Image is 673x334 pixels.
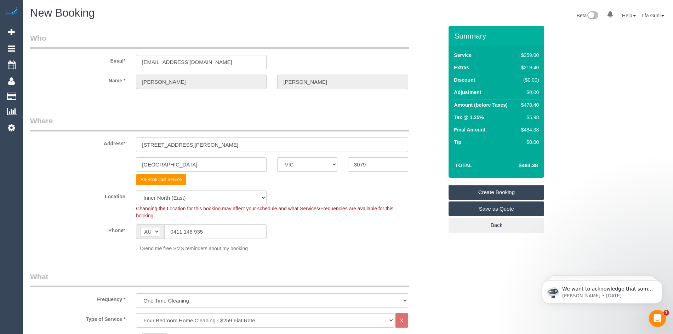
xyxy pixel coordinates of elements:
[454,76,475,83] label: Discount
[576,13,598,18] a: Beta
[449,218,544,233] a: Back
[454,139,461,146] label: Tip
[454,32,541,40] h3: Summary
[641,13,664,18] a: Tifa Guni
[136,157,267,172] input: Suburb*
[454,89,481,96] label: Adjustment
[622,13,636,18] a: Help
[31,27,122,34] p: Message from Ellie, sent 2w ago
[531,265,673,315] iframe: Intercom notifications message
[4,7,18,17] img: Automaid Logo
[277,75,408,89] input: Last Name*
[518,52,539,59] div: $259.00
[25,224,131,234] label: Phone*
[25,137,131,147] label: Address*
[449,185,544,200] a: Create Booking
[136,55,267,69] input: Email*
[136,206,393,218] span: Changing the Location for this booking may affect your schedule and what Services/Frequencies are...
[30,271,409,287] legend: What
[30,7,95,19] span: New Booking
[31,20,122,117] span: We want to acknowledge that some users may be experiencing lag or slower performance in our softw...
[518,114,539,121] div: $5.98
[649,310,666,327] iframe: Intercom live chat
[663,310,669,316] span: 7
[454,64,469,71] label: Extras
[142,246,248,251] span: Send me free SMS reminders about my booking
[25,55,131,64] label: Email*
[25,313,131,323] label: Type of Service *
[454,52,472,59] label: Service
[164,224,267,239] input: Phone*
[587,11,598,20] img: New interface
[25,293,131,303] label: Frequency *
[454,126,485,133] label: Final Amount
[497,163,538,169] h4: $484.38
[25,191,131,200] label: Location
[518,76,539,83] div: ($0.00)
[30,33,409,49] legend: Who
[455,162,472,168] strong: Total
[454,114,484,121] label: Tax @ 1.25%
[449,201,544,216] a: Save as Quote
[348,157,408,172] input: Post Code*
[25,75,131,84] label: Name *
[518,139,539,146] div: $0.00
[30,116,409,131] legend: Where
[518,89,539,96] div: $0.00
[518,64,539,71] div: $219.40
[518,101,539,109] div: $478.40
[136,174,186,185] button: Re-Book Last Service
[136,75,267,89] input: First Name*
[518,126,539,133] div: $484.38
[454,101,507,109] label: Amount (before Taxes)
